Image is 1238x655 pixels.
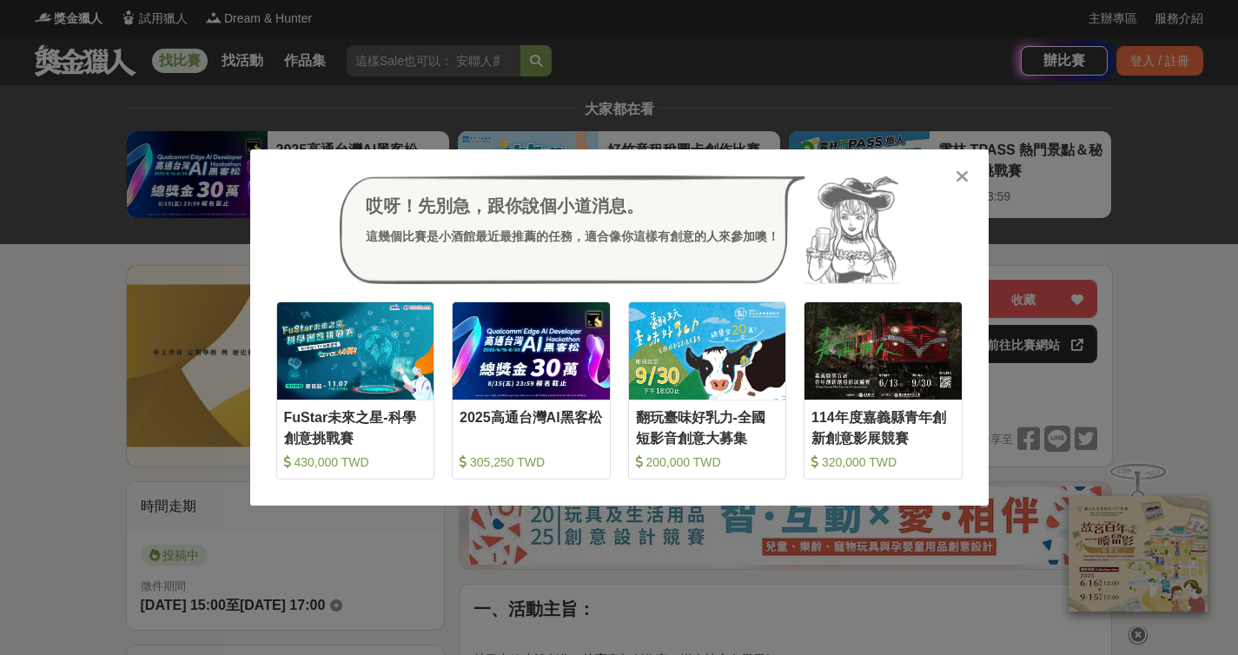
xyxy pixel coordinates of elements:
div: 430,000 TWD [284,453,427,471]
img: Cover Image [277,302,434,399]
div: 200,000 TWD [636,453,779,471]
img: Cover Image [453,302,610,399]
a: Cover Image翻玩臺味好乳力-全國短影音創意大募集 200,000 TWD [628,301,787,480]
img: Avatar [805,175,899,285]
div: 114年度嘉義縣青年創新創意影展競賽 [811,407,955,447]
div: FuStar未來之星-科學創意挑戰賽 [284,407,427,447]
a: Cover Image2025高通台灣AI黑客松 305,250 TWD [452,301,611,480]
a: Cover Image114年度嘉義縣青年創新創意影展競賽 320,000 TWD [804,301,963,480]
div: 305,250 TWD [460,453,603,471]
a: Cover ImageFuStar未來之星-科學創意挑戰賽 430,000 TWD [276,301,435,480]
div: 2025高通台灣AI黑客松 [460,407,603,447]
img: Cover Image [804,302,962,399]
div: 320,000 TWD [811,453,955,471]
img: Cover Image [629,302,786,399]
div: 翻玩臺味好乳力-全國短影音創意大募集 [636,407,779,447]
div: 哎呀！先別急，跟你說個小道消息。 [366,193,779,219]
div: 這幾個比賽是小酒館最近最推薦的任務，適合像你這樣有創意的人來參加噢！ [366,228,779,246]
